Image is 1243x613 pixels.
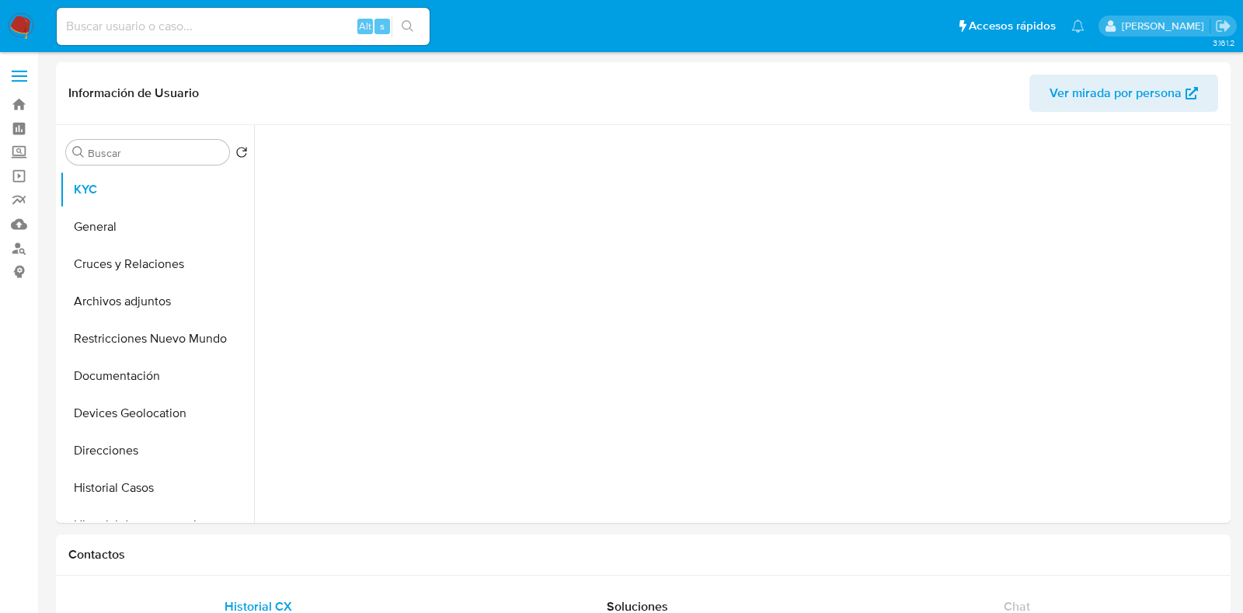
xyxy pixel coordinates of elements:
button: Ver mirada por persona [1029,75,1218,112]
button: Historial Casos [60,469,254,507]
input: Buscar usuario o caso... [57,16,430,37]
span: Accesos rápidos [969,18,1056,34]
button: Direcciones [60,432,254,469]
span: Alt [359,19,371,33]
button: Devices Geolocation [60,395,254,432]
a: Salir [1215,18,1231,34]
span: s [380,19,385,33]
h1: Contactos [68,547,1218,562]
span: Ver mirada por persona [1050,75,1182,112]
button: Documentación [60,357,254,395]
button: Historial de conversaciones [60,507,254,544]
button: KYC [60,171,254,208]
button: Buscar [72,146,85,158]
button: Cruces y Relaciones [60,246,254,283]
button: search-icon [392,16,423,37]
button: Restricciones Nuevo Mundo [60,320,254,357]
h1: Información de Usuario [68,85,199,101]
button: Volver al orden por defecto [235,146,248,163]
button: General [60,208,254,246]
p: fernando.ftapiamartinez@mercadolibre.com.mx [1122,19,1210,33]
a: Notificaciones [1071,19,1085,33]
button: Archivos adjuntos [60,283,254,320]
input: Buscar [88,146,223,160]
